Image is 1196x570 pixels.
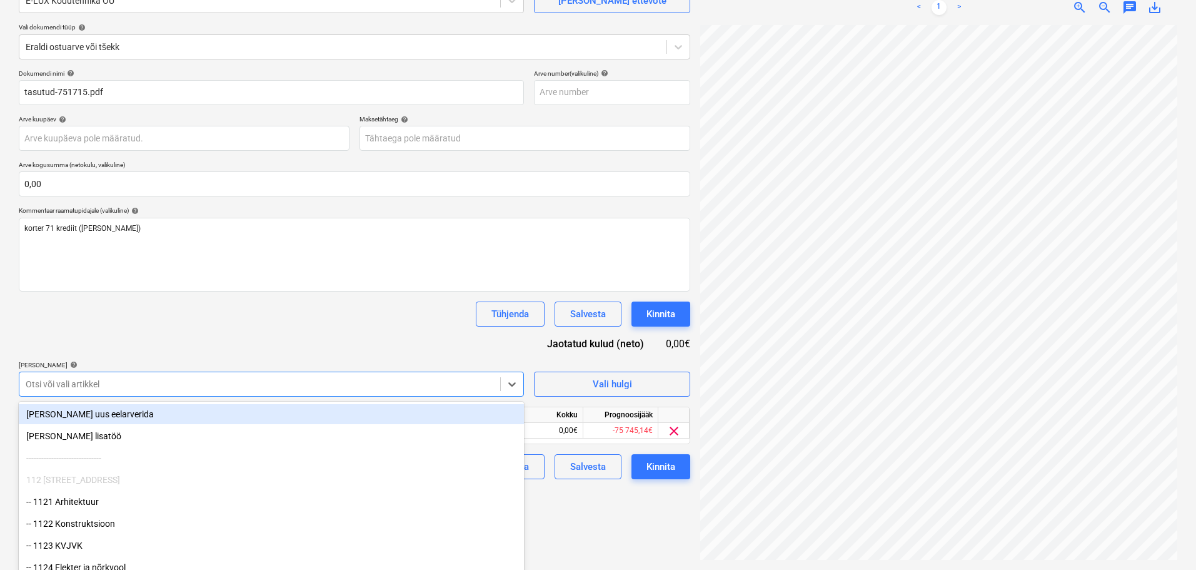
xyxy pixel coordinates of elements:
[19,361,524,369] div: [PERSON_NAME]
[359,115,690,123] div: Maksetähtaeg
[19,470,524,490] div: 112 Rukki tee 11
[19,470,524,490] div: 112 [STREET_ADDRESS]
[631,302,690,327] button: Kinnita
[19,404,524,424] div: Lisa uus eelarverida
[64,69,74,77] span: help
[19,514,524,534] div: -- 1122 Konstruktsioon
[646,459,675,475] div: Kinnita
[19,404,524,424] div: [PERSON_NAME] uus eelarverida
[19,536,524,556] div: -- 1123 KVJVK
[534,69,690,78] div: Arve number (valikuline)
[583,407,658,423] div: Prognoosijääk
[19,161,690,171] p: Arve kogusumma (netokulu, valikuline)
[19,80,524,105] input: Dokumendi nimi
[666,424,681,439] span: clear
[56,116,66,123] span: help
[19,426,524,446] div: [PERSON_NAME] lisatöö
[129,207,139,215] span: help
[528,337,664,351] div: Jaotatud kulud (neto)
[491,306,529,322] div: Tühjenda
[508,423,583,439] div: 0,00€
[555,454,621,479] button: Salvesta
[598,69,608,77] span: help
[24,224,141,233] span: korter 71 krediit ([PERSON_NAME])
[19,126,349,151] input: Arve kuupäeva pole määratud.
[534,80,690,105] input: Arve number
[534,372,690,397] button: Vali hulgi
[398,116,408,123] span: help
[570,306,606,322] div: Salvesta
[19,171,690,196] input: Arve kogusumma (netokulu, valikuline)
[664,337,690,351] div: 0,00€
[19,426,524,446] div: Lisa uus lisatöö
[19,492,524,512] div: -- 1121 Arhitektuur
[19,23,690,31] div: Vali dokumendi tüüp
[19,448,524,468] div: ------------------------------
[508,407,583,423] div: Kokku
[570,459,606,475] div: Salvesta
[646,306,675,322] div: Kinnita
[19,115,349,123] div: Arve kuupäev
[359,126,690,151] input: Tähtaega pole määratud
[68,361,78,369] span: help
[631,454,690,479] button: Kinnita
[583,423,658,439] div: -75 745,14€
[555,302,621,327] button: Salvesta
[593,376,632,392] div: Vali hulgi
[76,24,86,31] span: help
[19,69,524,78] div: Dokumendi nimi
[19,206,690,215] div: Kommentaar raamatupidajale (valikuline)
[476,302,545,327] button: Tühjenda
